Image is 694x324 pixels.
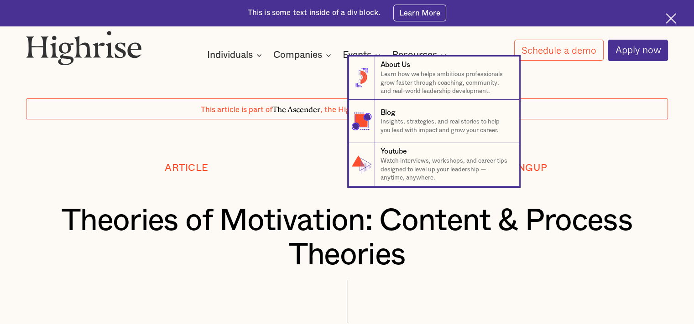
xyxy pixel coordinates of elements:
[343,50,371,61] div: Events
[392,50,449,61] div: Resources
[349,57,519,100] a: About UsLearn how we helps ambitious professionals grow faster through coaching, community, and r...
[381,108,396,118] div: Blog
[381,146,407,157] div: Youtube
[343,50,383,61] div: Events
[349,100,519,143] a: BlogInsights, strategies, and real stories to help you lead with impact and grow your career.
[393,5,447,21] a: Learn More
[273,50,322,61] div: Companies
[26,31,142,66] img: Highrise logo
[608,40,668,61] a: Apply now
[381,70,511,96] p: Learn how we helps ambitious professionals grow faster through coaching, community, and real-worl...
[381,60,410,70] div: About Us
[514,40,604,61] a: Schedule a demo
[666,13,676,24] img: Cross icon
[207,50,265,61] div: Individuals
[53,204,642,272] h1: Theories of Motivation: Content & Process Theories
[273,50,334,61] div: Companies
[381,118,511,134] p: Insights, strategies, and real stories to help you lead with impact and grow your career.
[248,8,381,18] div: This is some text inside of a div block.
[392,50,437,61] div: Resources
[349,143,519,186] a: YoutubeWatch interviews, workshops, and career tips designed to level up your leadership — anytim...
[207,50,253,61] div: Individuals
[381,157,511,182] p: Watch interviews, workshops, and career tips designed to level up your leadership — anytime, anyw...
